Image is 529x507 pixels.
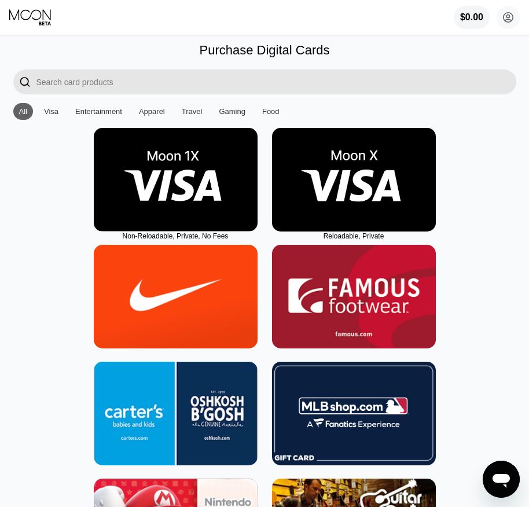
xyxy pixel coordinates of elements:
div: Food [262,107,280,116]
div: Gaming [219,107,245,116]
div: Entertainment [69,103,128,120]
div:  [13,69,36,94]
div: Visa [44,107,58,116]
div: Apparel [133,103,171,120]
div: $0.00 [454,6,490,29]
div: Gaming [213,103,251,120]
input: Search card products [36,69,516,94]
div:  [19,75,31,89]
div: All [13,103,33,120]
div: Travel [182,107,203,116]
div: $0.00 [460,12,483,23]
div: Apparel [139,107,165,116]
div: Visa [38,103,64,120]
div: Travel [176,103,208,120]
div: Purchase Digital Cards [200,43,330,58]
div: Food [256,103,285,120]
iframe: Button to launch messaging window [483,461,520,498]
div: Entertainment [75,107,122,116]
div: Non-Reloadable, Private, No Fees [94,232,258,240]
div: Reloadable, Private [272,232,436,240]
div: All [19,107,27,116]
